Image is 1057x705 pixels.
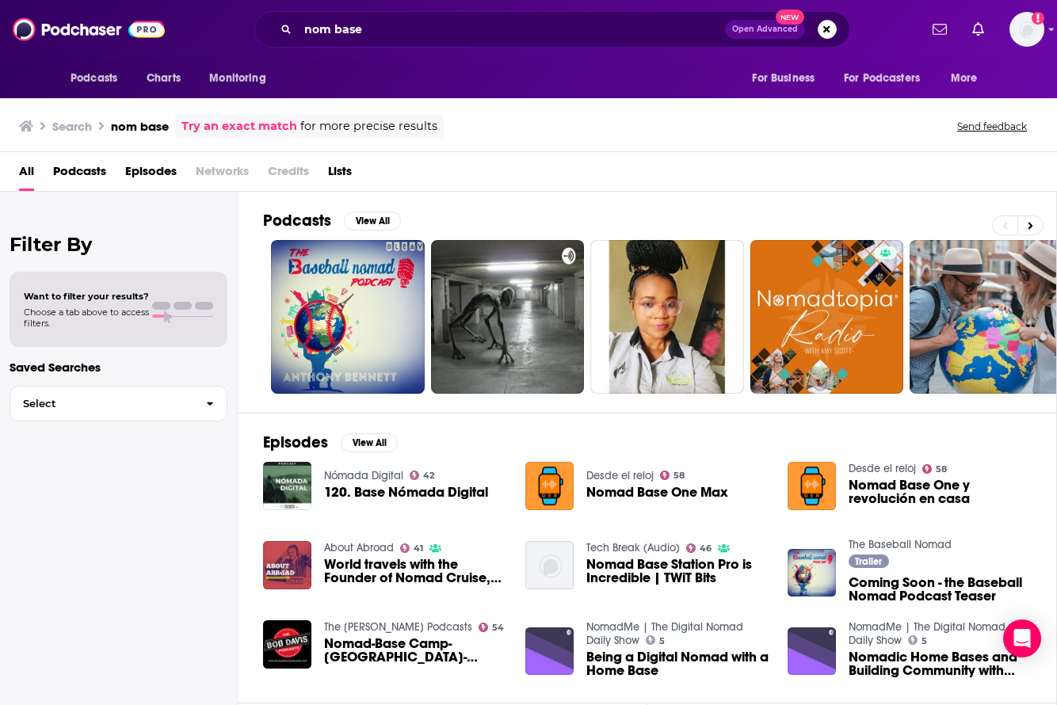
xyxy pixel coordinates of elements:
a: The Bob Davis Podcasts [324,620,472,634]
button: open menu [198,63,286,93]
img: Nomad Base One y revolución en casa [788,462,836,510]
span: Lists [328,158,352,191]
button: Send feedback [952,120,1032,133]
span: New [776,10,804,25]
a: EpisodesView All [263,433,398,452]
a: 5 [646,635,666,645]
a: Nómada Digital [324,469,403,482]
span: Charts [147,67,181,90]
h3: nom base [111,119,169,134]
span: More [951,67,978,90]
a: 5 [908,635,928,645]
input: Search podcasts, credits, & more... [298,17,725,42]
button: View All [341,433,398,452]
span: Networks [196,158,249,191]
button: Select [10,386,227,421]
span: for more precise results [300,117,437,135]
img: Nomad-Base Camp-Los Angeles-Bob Davis Podcast 998 [263,620,311,669]
span: 42 [423,472,434,479]
a: Desde el reloj [849,462,916,475]
a: Episodes [125,158,177,191]
img: Podchaser - Follow, Share and Rate Podcasts [13,14,165,44]
a: 41 [400,543,424,553]
span: Nomad Base Station Pro is Incredible | TWiT Bits [586,558,769,585]
button: View All [344,211,401,231]
img: Nomad Base Station Pro is Incredible | TWiT Bits [525,541,574,589]
button: Open AdvancedNew [725,20,805,39]
h2: Podcasts [263,211,331,231]
a: The Baseball Nomad [849,538,952,551]
a: 54 [479,623,505,632]
span: 5 [659,638,665,645]
span: For Business [752,67,815,90]
span: Open Advanced [732,25,798,33]
span: Monitoring [209,67,265,90]
span: Nomad-Base Camp-[GEOGRAPHIC_DATA]-[PERSON_NAME] Podcast 998 [324,637,506,664]
span: 58 [674,472,685,479]
div: Open Intercom Messenger [1003,619,1041,657]
img: Nomadic Home Bases and Building Community with Sienna Brown [788,627,836,676]
span: Choose a tab above to access filters. [24,307,149,329]
button: open menu [59,63,138,93]
span: 58 [936,466,947,473]
button: Show profile menu [1009,12,1044,47]
img: World travels with the Founder of Nomad Cruise, Nomad Safari, and Nomad Base [263,541,311,589]
span: Select [10,398,193,409]
a: NomadMe | The Digital Nomad Daily Show [586,620,743,647]
a: Podcasts [53,158,106,191]
a: Show notifications dropdown [966,16,990,43]
img: Coming Soon - the Baseball Nomad Podcast Teaser [788,549,836,597]
span: 46 [700,545,712,552]
a: Nomadic Home Bases and Building Community with Sienna Brown [849,650,1031,677]
a: 58 [922,464,948,474]
span: Nomadic Home Bases and Building Community with [PERSON_NAME] [849,650,1031,677]
a: Nomad-Base Camp-Los Angeles-Bob Davis Podcast 998 [324,637,506,664]
span: 5 [922,638,927,645]
a: Tech Break (Audio) [586,541,680,554]
a: Being a Digital Nomad with a Home Base [586,650,769,677]
span: Trailer [855,557,882,566]
a: Desde el reloj [586,469,654,482]
img: Nomad Base One Max [525,462,574,510]
button: open menu [940,63,998,93]
svg: Add a profile image [1032,12,1044,25]
span: Logged in as jwong [1009,12,1044,47]
button: open menu [834,63,943,93]
h2: Episodes [263,433,328,452]
span: Podcasts [71,67,117,90]
h3: Search [52,119,92,134]
span: Credits [268,158,309,191]
img: Being a Digital Nomad with a Home Base [525,627,574,676]
span: For Podcasters [844,67,920,90]
span: 41 [414,545,423,552]
h2: Filter By [10,233,227,256]
img: 120. Base Nómada Digital [263,462,311,510]
a: All [19,158,34,191]
span: 54 [492,624,504,631]
img: User Profile [1009,12,1044,47]
a: Try an exact match [181,117,297,135]
a: 46 [686,543,712,553]
button: open menu [741,63,834,93]
a: World travels with the Founder of Nomad Cruise, Nomad Safari, and Nomad Base [324,558,506,585]
p: Saved Searches [10,360,227,375]
a: Charts [136,63,190,93]
a: Nomad Base One y revolución en casa [849,478,1031,505]
span: Coming Soon - the Baseball Nomad Podcast Teaser [849,576,1031,603]
a: 120. Base Nómada Digital [324,486,488,499]
a: Nomad Base One Max [586,486,728,499]
a: NomadMe | The Digital Nomad Daily Show [849,620,1005,647]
